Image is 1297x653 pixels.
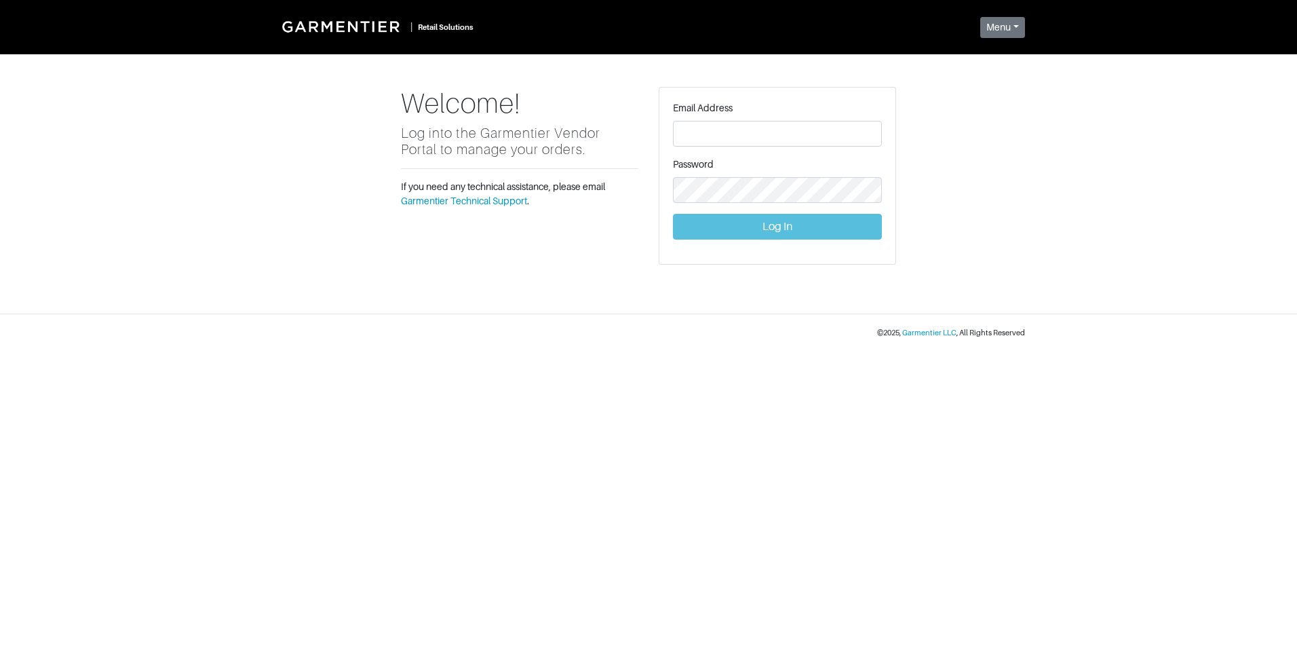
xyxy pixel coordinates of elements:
a: |Retail Solutions [272,11,479,42]
div: | [410,20,412,34]
label: Email Address [673,101,733,115]
label: Password [673,157,714,172]
a: Garmentier Technical Support [401,195,527,206]
a: Garmentier LLC [902,329,956,337]
small: Retail Solutions [418,23,473,31]
small: © 2025 , , All Rights Reserved [877,329,1025,337]
p: If you need any technical assistance, please email . [401,180,638,208]
h5: Log into the Garmentier Vendor Portal to manage your orders. [401,125,638,157]
button: Menu [980,17,1025,38]
img: Garmentier [275,14,410,39]
h1: Welcome! [401,87,638,119]
button: Log In [673,214,882,240]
